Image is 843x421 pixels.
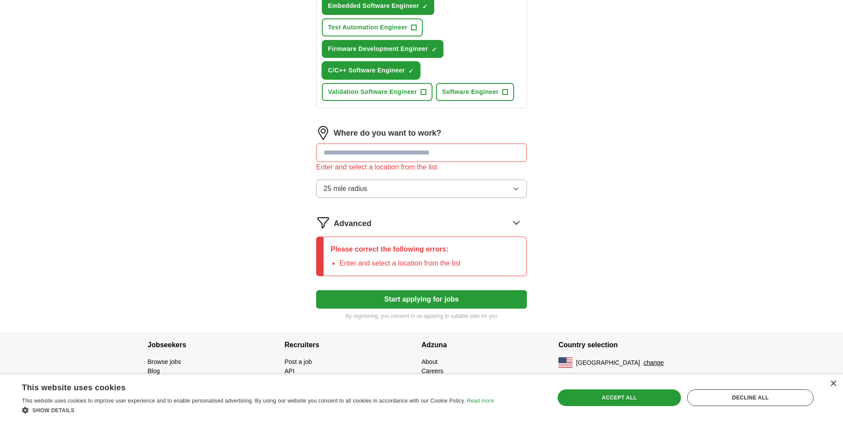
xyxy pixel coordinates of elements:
a: Blog [148,367,160,374]
span: [GEOGRAPHIC_DATA] [576,358,640,367]
button: Firmware Development Engineer✓ [322,40,443,58]
span: Embedded Software Engineer [328,1,419,11]
span: ✓ [422,3,428,10]
img: US flag [558,357,573,368]
button: Start applying for jobs [316,290,527,309]
div: Enter and select a location from the list [316,162,527,173]
span: ✓ [432,46,437,53]
div: This website uses cookies [22,380,472,393]
p: Please correct the following errors: [331,244,461,255]
span: Advanced [334,218,371,230]
a: Post a job [285,358,312,365]
a: About [421,358,438,365]
button: Test Automation Engineer [322,18,423,36]
span: Validation Software Engineer [328,87,417,97]
div: Accept all [558,389,681,406]
div: Decline all [687,389,814,406]
button: 25 mile radius [316,180,527,198]
a: API [285,367,295,374]
span: Show details [32,407,75,414]
span: Test Automation Engineer [328,23,407,32]
span: C/C++ Software Engineer [328,66,405,75]
span: This website uses cookies to improve user experience and to enable personalised advertising. By u... [22,398,465,404]
button: Validation Software Engineer [322,83,432,101]
label: Where do you want to work? [334,127,441,139]
button: change [644,358,664,367]
span: ✓ [408,68,414,75]
button: C/C++ Software Engineer✓ [322,61,420,79]
div: Show details [22,406,494,414]
img: location.png [316,126,330,140]
span: 25 mile radius [324,184,367,194]
a: Careers [421,367,443,374]
p: By registering, you consent to us applying to suitable jobs for you [316,312,527,320]
li: Enter and select a location from the list [339,258,461,269]
div: Close [830,381,836,387]
a: Browse jobs [148,358,181,365]
a: Read more, opens a new window [467,398,494,404]
h4: Country selection [558,333,695,357]
span: Software Engineer [442,87,499,97]
button: Software Engineer [436,83,514,101]
span: Firmware Development Engineer [328,44,428,54]
img: filter [316,216,330,230]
